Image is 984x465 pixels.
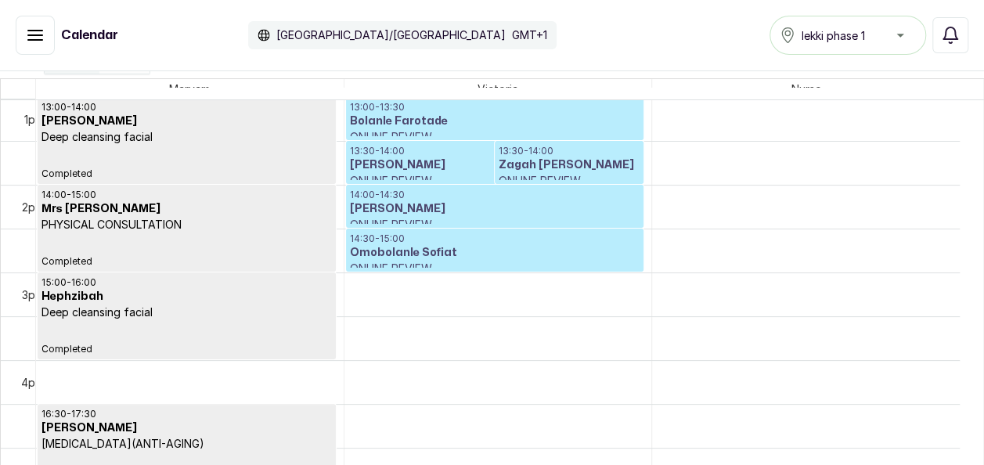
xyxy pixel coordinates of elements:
p: 16:30 - 17:30 [41,408,332,420]
h3: [PERSON_NAME] [350,201,640,217]
h3: Zagah [PERSON_NAME] [499,157,640,173]
div: 2pm [19,199,47,215]
p: [GEOGRAPHIC_DATA]/[GEOGRAPHIC_DATA] [276,27,506,43]
div: 3pm [19,287,47,303]
button: lekki phase 1 [770,16,926,55]
p: ONLINE REVIEW [350,217,640,232]
p: 13:30 - 14:00 [350,145,640,157]
p: 15:00 - 16:00 [41,276,332,289]
span: lekki phase 1 [802,27,865,44]
div: 1pm [21,111,47,128]
span: Nurse [788,79,824,99]
h3: Omobolanle Sofiat [350,245,640,261]
p: GMT+1 [512,27,547,43]
p: ONLINE REVIEW [499,173,640,189]
p: ONLINE REVIEW [350,173,640,189]
p: 13:00 - 13:30 [350,101,640,114]
p: Deep cleansing facial [41,305,332,320]
h3: Bolanle Farotade [350,114,640,129]
span: Completed [41,168,332,180]
h3: [PERSON_NAME] [350,157,640,173]
p: ONLINE REVIEW [350,129,640,145]
span: Maryam [166,79,213,99]
h3: [PERSON_NAME] [41,114,332,129]
p: Deep cleansing facial [41,129,332,145]
p: ONLINE REVIEW [350,261,640,276]
h3: [PERSON_NAME] [41,420,332,436]
p: [MEDICAL_DATA](ANTI-AGING) [41,436,332,452]
p: 14:00 - 15:00 [41,189,332,201]
p: 13:30 - 14:00 [499,145,640,157]
p: 14:30 - 15:00 [350,232,640,245]
p: PHYSICAL CONSULTATION [41,217,332,232]
span: Completed [41,255,332,268]
p: 14:00 - 14:30 [350,189,640,201]
div: 4pm [18,374,47,391]
h3: Mrs [PERSON_NAME] [41,201,332,217]
span: Completed [41,343,332,355]
h1: Calendar [61,26,118,45]
p: 13:00 - 14:00 [41,101,332,114]
span: Victoria [474,79,521,99]
h3: Hephzibah [41,289,332,305]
